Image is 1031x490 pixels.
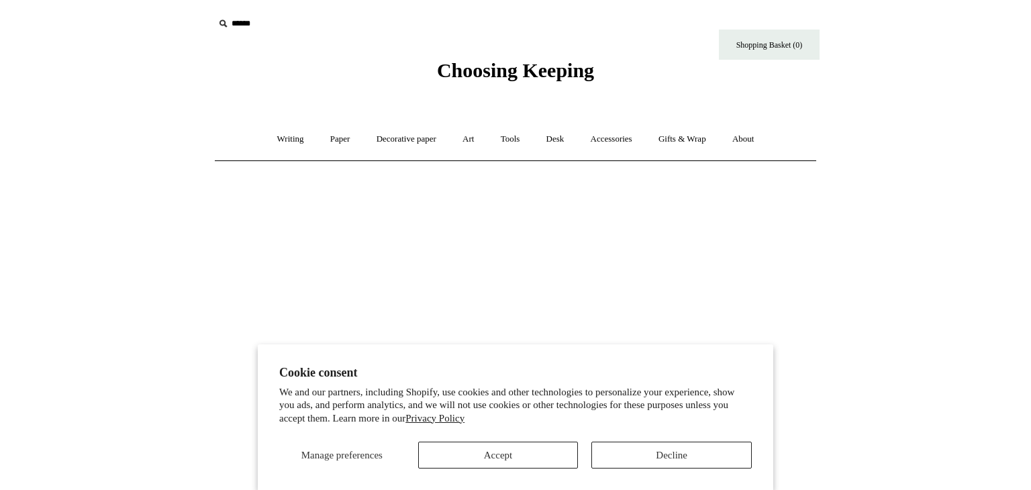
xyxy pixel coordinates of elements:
a: Writing [265,121,316,157]
a: Paper [318,121,362,157]
p: We and our partners, including Shopify, use cookies and other technologies to personalize your ex... [279,386,752,426]
span: Choosing Keeping [437,59,594,81]
button: Manage preferences [279,442,405,469]
a: Choosing Keeping [437,70,594,79]
button: Decline [591,442,752,469]
span: Manage preferences [301,450,383,460]
button: Accept [418,442,579,469]
a: Desk [534,121,577,157]
a: Tools [489,121,532,157]
a: Decorative paper [364,121,448,157]
h2: Cookie consent [279,366,752,380]
a: Art [450,121,486,157]
a: Privacy Policy [405,413,464,424]
a: Shopping Basket (0) [719,30,820,60]
a: Accessories [579,121,644,157]
a: Gifts & Wrap [646,121,718,157]
a: About [720,121,767,157]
